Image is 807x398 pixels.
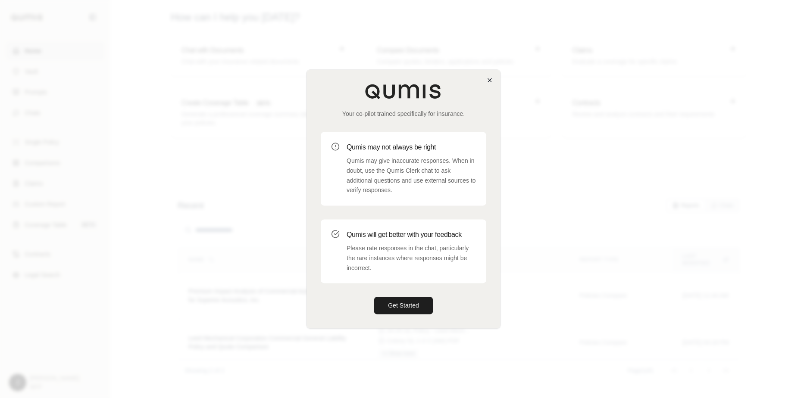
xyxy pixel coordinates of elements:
p: Your co-pilot trained specifically for insurance. [321,109,486,118]
img: Qumis Logo [365,84,442,99]
p: Qumis may give inaccurate responses. When in doubt, use the Qumis Clerk chat to ask additional qu... [347,156,476,195]
p: Please rate responses in the chat, particularly the rare instances where responses might be incor... [347,243,476,273]
h3: Qumis will get better with your feedback [347,230,476,240]
h3: Qumis may not always be right [347,142,476,152]
button: Get Started [374,297,433,314]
